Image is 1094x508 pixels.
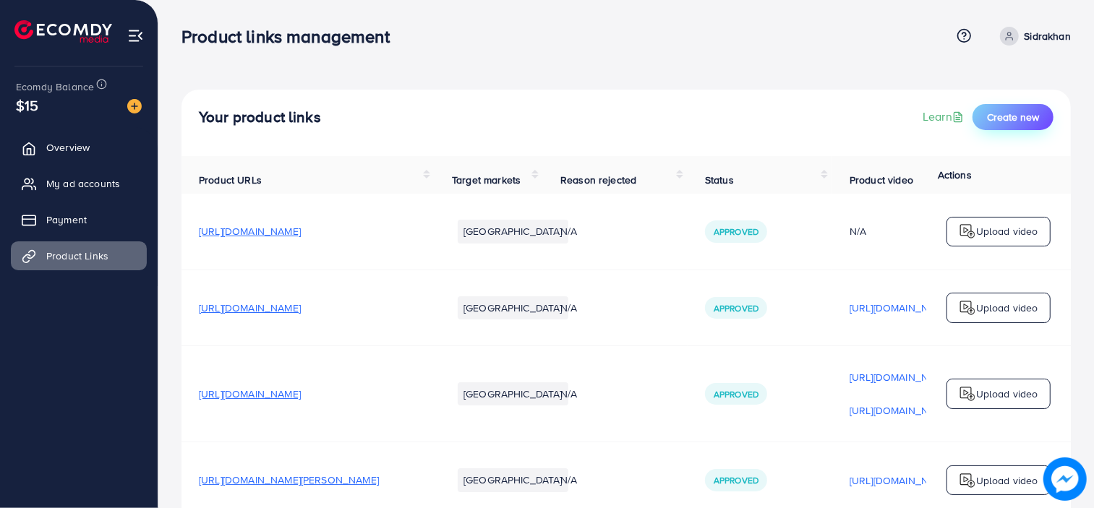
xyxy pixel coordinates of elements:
[850,173,913,187] span: Product video
[923,108,967,125] a: Learn
[959,385,976,402] img: logo
[560,473,577,487] span: N/A
[959,472,976,489] img: logo
[850,299,952,317] p: [URL][DOMAIN_NAME]
[199,301,301,315] span: [URL][DOMAIN_NAME]
[46,140,90,155] span: Overview
[850,224,952,238] div: N/A
[199,173,262,187] span: Product URLs
[199,473,379,487] span: [URL][DOMAIN_NAME][PERSON_NAME]
[714,302,758,314] span: Approved
[959,299,976,317] img: logo
[714,388,758,400] span: Approved
[199,387,301,401] span: [URL][DOMAIN_NAME]
[16,95,38,116] span: $15
[1025,27,1071,45] p: Sidrakhan
[458,296,568,319] li: [GEOGRAPHIC_DATA]
[199,224,301,238] span: [URL][DOMAIN_NAME]
[16,79,94,94] span: Ecomdy Balance
[959,223,976,240] img: logo
[11,205,147,234] a: Payment
[458,382,568,405] li: [GEOGRAPHIC_DATA]
[127,27,144,44] img: menu
[976,472,1038,489] p: Upload video
[46,212,87,227] span: Payment
[560,301,577,315] span: N/A
[987,110,1039,124] span: Create new
[127,99,142,113] img: image
[976,385,1038,402] p: Upload video
[181,26,401,47] h3: Product links management
[850,402,952,419] p: [URL][DOMAIN_NAME]
[560,387,577,401] span: N/A
[938,168,972,182] span: Actions
[14,20,112,43] img: logo
[994,27,1071,46] a: Sidrakhan
[560,173,636,187] span: Reason rejected
[452,173,521,187] span: Target markets
[976,299,1038,317] p: Upload video
[11,169,147,198] a: My ad accounts
[850,472,952,489] p: [URL][DOMAIN_NAME]
[46,176,120,191] span: My ad accounts
[458,220,568,243] li: [GEOGRAPHIC_DATA]
[46,249,108,263] span: Product Links
[560,224,577,238] span: N/A
[714,225,758,238] span: Approved
[714,474,758,486] span: Approved
[973,104,1054,130] button: Create new
[850,369,952,386] p: [URL][DOMAIN_NAME]
[976,223,1038,240] p: Upload video
[199,108,321,126] h4: Your product links
[458,468,568,491] li: [GEOGRAPHIC_DATA]
[11,133,147,162] a: Overview
[705,173,734,187] span: Status
[1043,457,1087,501] img: image
[11,241,147,270] a: Product Links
